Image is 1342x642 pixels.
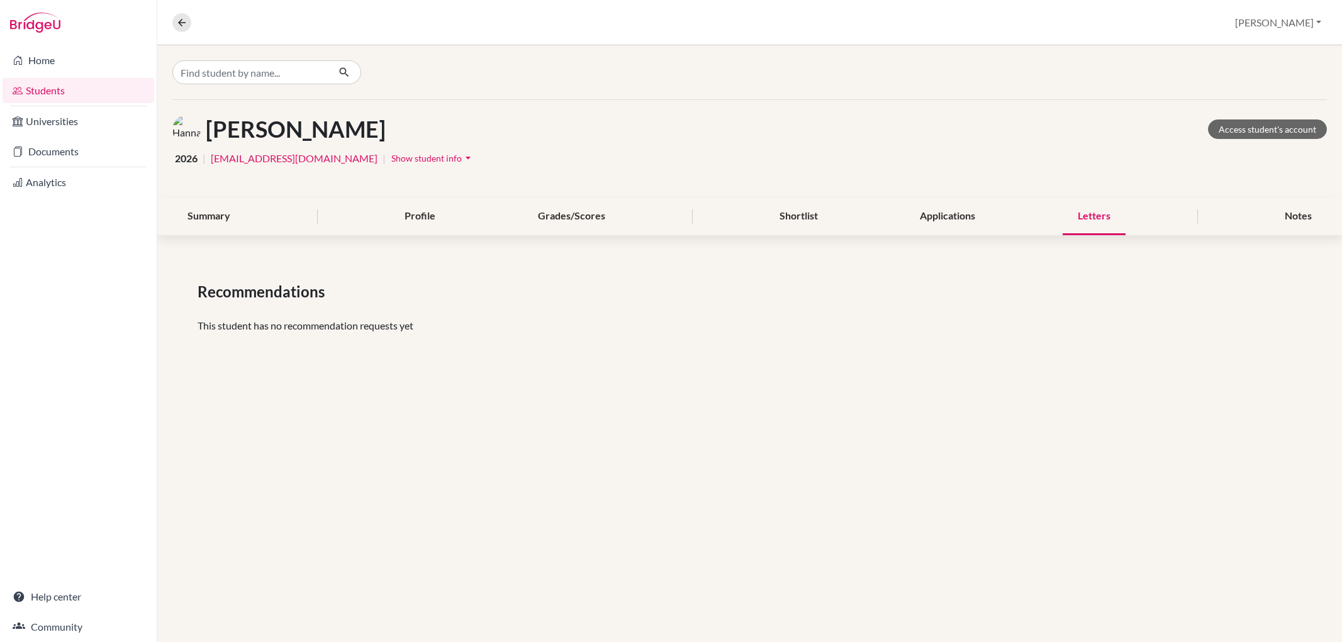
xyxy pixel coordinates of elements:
a: Help center [3,584,154,609]
a: Community [3,614,154,639]
a: Home [3,48,154,73]
span: | [383,151,386,166]
span: Recommendations [198,280,330,303]
div: Summary [172,198,245,235]
a: Analytics [3,170,154,195]
img: Hannah Kubitz's avatar [172,115,201,143]
a: Universities [3,109,154,134]
a: [EMAIL_ADDRESS][DOMAIN_NAME] [211,151,377,166]
div: Profile [389,198,450,235]
h1: [PERSON_NAME] [206,116,386,143]
button: Show student infoarrow_drop_down [391,148,475,168]
a: Access student's account [1208,119,1327,139]
span: 2026 [175,151,198,166]
img: Bridge-U [10,13,60,33]
a: Documents [3,139,154,164]
input: Find student by name... [172,60,328,84]
button: [PERSON_NAME] [1229,11,1327,35]
i: arrow_drop_down [462,152,474,164]
p: This student has no recommendation requests yet [198,318,1302,333]
div: Grades/Scores [523,198,620,235]
span: Show student info [391,153,462,163]
div: Notes [1270,198,1327,235]
span: | [203,151,206,166]
div: Letters [1063,198,1126,235]
a: Students [3,78,154,103]
div: Shortlist [764,198,833,235]
div: Applications [905,198,990,235]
